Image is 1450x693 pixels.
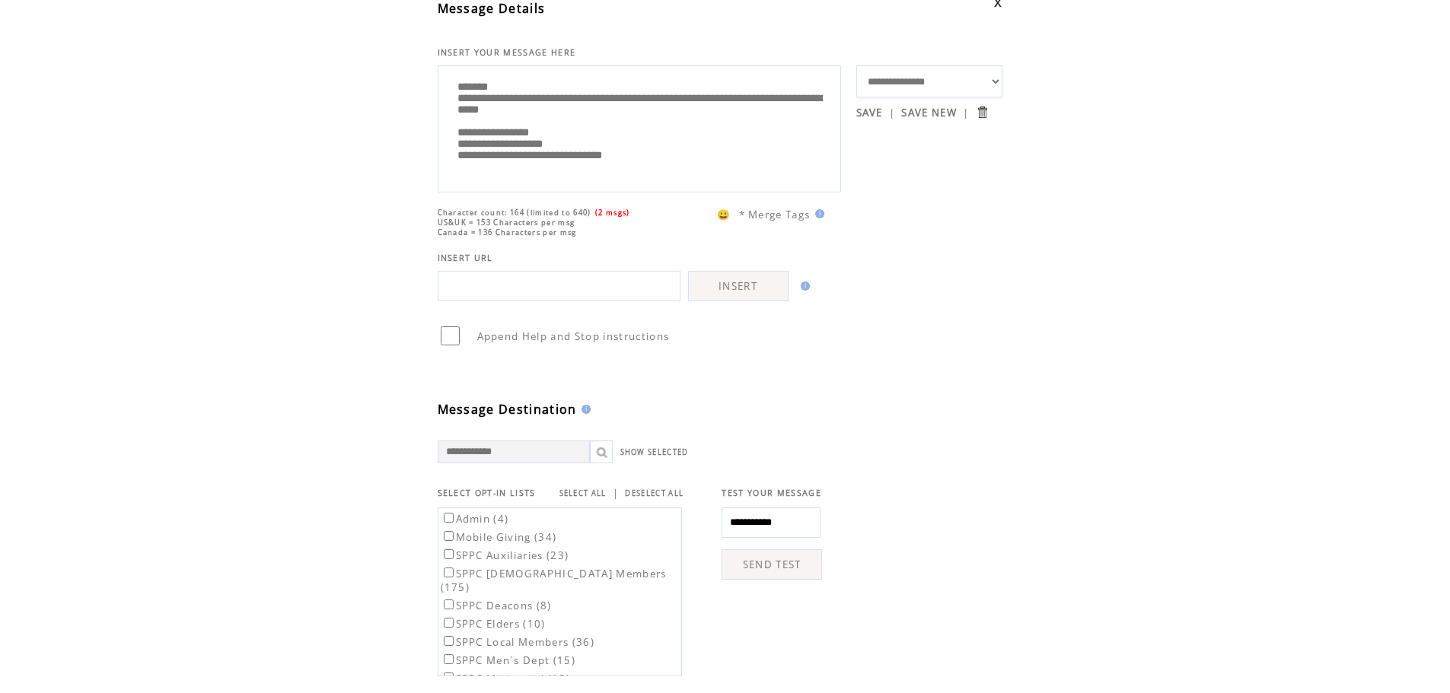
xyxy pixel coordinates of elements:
span: Character count: 164 (limited to 640) [438,208,591,218]
label: Mobile Giving (34) [441,530,557,544]
span: SELECT OPT-IN LISTS [438,488,536,498]
span: 😀 [717,208,731,221]
img: help.gif [577,405,591,414]
img: help.gif [811,209,824,218]
span: Append Help and Stop instructions [477,329,670,343]
span: TEST YOUR MESSAGE [722,488,821,498]
input: SPPC Elders (10) [444,618,454,628]
span: | [613,486,619,500]
a: DESELECT ALL [625,488,684,498]
a: SEND TEST [722,549,822,580]
input: SPPC Deacons (8) [444,599,454,609]
a: SAVE NEW [901,106,957,119]
span: INSERT YOUR MESSAGE HERE [438,47,576,58]
label: SPPC Elders (10) [441,617,546,631]
span: INSERT URL [438,253,493,263]
input: SPPC Auxiliaries (23) [444,549,454,559]
input: SPPC Men`s Dept (15) [444,654,454,664]
a: SHOW SELECTED [620,447,689,457]
label: Admin (4) [441,512,509,526]
label: SPPC Men`s Dept (15) [441,653,576,667]
input: SPPC Local Members (36) [444,636,454,646]
label: SPPC Auxiliaries (23) [441,548,569,562]
span: Canada = 136 Characters per msg [438,227,577,237]
span: Message Destination [438,401,577,418]
img: help.gif [796,281,810,291]
span: | [889,106,895,119]
span: | [963,106,969,119]
span: * Merge Tags [739,208,811,221]
span: US&UK = 153 Characters per msg [438,218,575,227]
input: Mobile Giving (34) [444,531,454,541]
input: SPPC [DEMOGRAPHIC_DATA] Members (175) [444,567,454,577]
input: SPPC Ministerial (13) [444,672,454,682]
span: (2 msgs) [595,208,630,218]
label: SPPC Deacons (8) [441,599,552,612]
label: SPPC [DEMOGRAPHIC_DATA] Members (175) [441,567,667,594]
input: Admin (4) [444,513,454,523]
a: SAVE [856,106,883,119]
a: SELECT ALL [559,488,607,498]
label: SPPC Local Members (36) [441,635,595,649]
a: INSERT [688,271,789,301]
input: Submit [975,105,990,119]
label: SPPC Ministerial (13) [441,672,571,685]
